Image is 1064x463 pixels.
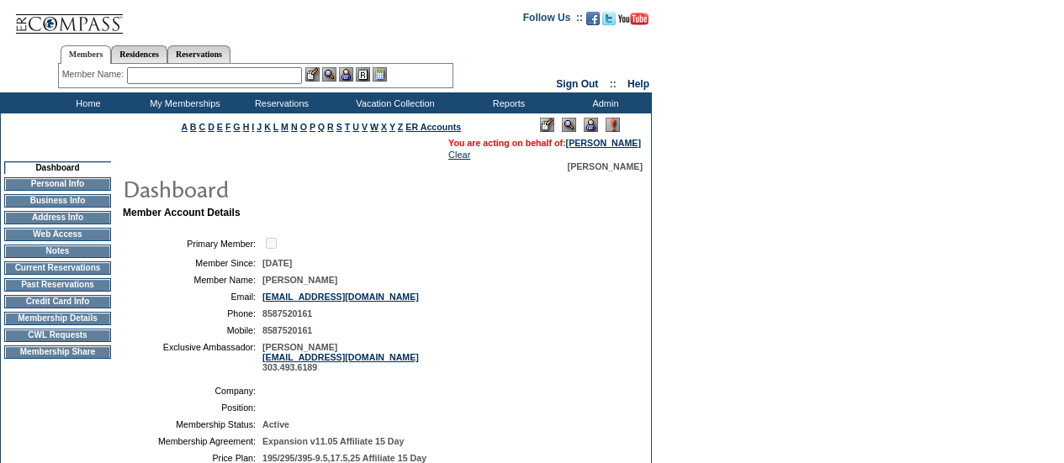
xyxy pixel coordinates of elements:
td: Notes [4,245,111,258]
a: T [345,122,351,132]
td: Membership Details [4,312,111,325]
a: B [190,122,197,132]
img: View [322,67,336,82]
td: Phone: [130,308,256,318]
a: J [257,122,262,132]
td: Personal Info [4,177,111,191]
td: Address Info [4,211,111,224]
a: L [273,122,278,132]
a: X [381,122,387,132]
a: Residences [111,45,167,63]
td: Credit Card Info [4,295,111,308]
a: E [217,122,223,132]
img: Impersonate [584,118,598,132]
a: Q [318,122,325,132]
a: R [327,122,334,132]
a: H [243,122,250,132]
a: Y [389,122,395,132]
span: Expansion v11.05 Affiliate 15 Day [262,436,404,446]
td: Vacation Collection [328,92,458,113]
a: O [300,122,307,132]
a: M [281,122,288,132]
a: K [264,122,271,132]
img: Impersonate [339,67,353,82]
a: I [251,122,254,132]
a: W [370,122,378,132]
a: Follow us on Twitter [602,17,616,27]
a: A [182,122,188,132]
span: [PERSON_NAME] [568,161,643,171]
a: F [225,122,231,132]
td: Member Since: [130,258,256,268]
span: 8587520161 [262,325,312,335]
td: Business Info [4,194,111,208]
a: [EMAIL_ADDRESS][DOMAIN_NAME] [262,352,419,362]
td: Membership Share [4,345,111,359]
img: pgTtlDashboard.gif [122,171,458,205]
span: You are acting on behalf of: [448,138,641,148]
a: Z [398,122,404,132]
td: Membership Status: [130,419,256,429]
td: Past Reservations [4,278,111,292]
a: [EMAIL_ADDRESS][DOMAIN_NAME] [262,292,419,302]
a: S [336,122,342,132]
img: b_calculator.gif [373,67,387,82]
td: Web Access [4,228,111,241]
img: Edit Mode [540,118,554,132]
img: b_edit.gif [305,67,320,82]
td: Admin [555,92,652,113]
td: Reservations [231,92,328,113]
td: My Memberships [135,92,231,113]
td: Primary Member: [130,235,256,251]
a: U [352,122,359,132]
td: Email: [130,292,256,302]
span: [PERSON_NAME] 303.493.6189 [262,342,419,372]
img: Subscribe to our YouTube Channel [618,13,648,25]
a: Clear [448,150,470,160]
a: [PERSON_NAME] [566,138,641,148]
td: Current Reservations [4,261,111,275]
img: Follow us on Twitter [602,12,616,25]
a: Become our fan on Facebook [586,17,600,27]
img: Reservations [356,67,370,82]
a: ER Accounts [405,122,461,132]
span: Active [262,419,289,429]
td: Dashboard [4,161,111,174]
a: V [362,122,368,132]
img: Become our fan on Facebook [586,12,600,25]
a: C [199,122,205,132]
a: Subscribe to our YouTube Channel [618,17,648,27]
td: Mobile: [130,325,256,335]
td: Follow Us :: [523,10,583,30]
a: G [233,122,240,132]
td: Exclusive Ambassador: [130,342,256,372]
a: Sign Out [556,78,598,90]
td: Company: [130,386,256,396]
td: Price Plan: [130,453,256,463]
span: [DATE] [262,258,292,268]
td: Membership Agreement: [130,436,256,446]
img: Log Concern/Member Elevation [606,118,620,132]
span: :: [610,78,617,90]
span: 195/295/395-9.5,17.5,25 Affiliate 15 Day [262,453,426,463]
a: D [208,122,214,132]
a: P [310,122,315,132]
b: Member Account Details [123,207,241,218]
a: Reservations [167,45,230,63]
span: [PERSON_NAME] [262,275,337,285]
span: 8587520161 [262,308,312,318]
td: Position: [130,402,256,413]
img: View Mode [562,118,576,132]
td: Member Name: [130,275,256,285]
td: Home [38,92,135,113]
td: CWL Requests [4,329,111,342]
div: Member Name: [62,67,127,82]
a: Members [61,45,112,64]
a: Help [627,78,649,90]
a: N [291,122,298,132]
td: Reports [458,92,555,113]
